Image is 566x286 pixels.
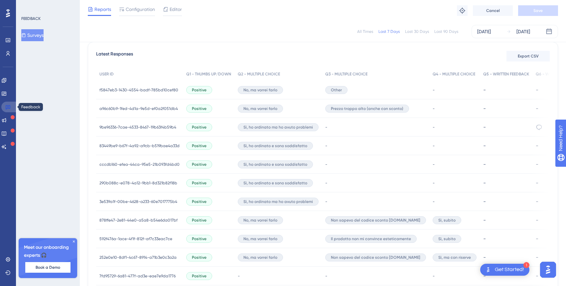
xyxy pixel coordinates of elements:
[192,218,207,223] span: Positive
[192,143,207,148] span: Positive
[99,143,180,148] span: 83449be9-b67f-4a92-a9cb-b519bae4a33d
[192,255,207,260] span: Positive
[523,262,529,268] div: 1
[438,255,471,260] span: Sì, ma con riserve
[483,124,529,130] div: -
[325,273,327,279] span: -
[21,16,41,21] div: FEEDBACK
[433,273,435,279] span: -
[483,273,529,279] div: -
[331,255,420,260] span: Non sapevo del codice sconto [DOMAIN_NAME]
[99,218,178,223] span: 878ffe47-2e81-44e0-a5a8-b54e6da017bf
[433,199,435,204] span: -
[325,125,327,130] span: -
[243,125,313,130] span: Sì, ho ordinato ma ho avuto problemi
[483,217,529,223] div: -
[126,5,155,13] span: Configuration
[192,87,207,93] span: Positive
[99,162,180,167] span: cccdb160-efea-44ca-95e5-21b093fd4bd0
[16,2,42,10] span: Need Help?
[325,71,367,77] span: Q3 - MULTIPLE CHOICE
[483,198,529,205] div: -
[480,264,529,276] div: Open Get Started! checklist, remaining modules: 1
[433,162,435,167] span: -
[325,143,327,148] span: -
[516,28,530,36] div: [DATE]
[483,87,529,93] div: -
[483,143,529,149] div: -
[99,273,176,279] span: 7fd95729-6a81-477f-ad3e-eae7e9da1776
[483,71,529,77] span: Q5 - WRITTEN FEEDBACK
[325,162,327,167] span: -
[99,71,114,77] span: USER ID
[533,8,543,13] span: Save
[495,266,524,273] div: Get Started!
[243,255,277,260] span: No, ma vorrei farlo
[538,260,558,280] iframe: UserGuiding AI Assistant Launcher
[483,236,529,242] div: -
[477,28,491,36] div: [DATE]
[473,5,513,16] button: Cancel
[433,87,435,93] span: -
[99,236,172,241] span: 592f476a-1ace-4f1f-812f-af7c33eac7ce
[243,87,277,93] span: No, ma vorrei farlo
[99,199,177,204] span: 3e539a1f-00be-4628-a233-60e7017775b4
[243,162,307,167] span: Sì, ho ordinato e sono soddisfatto
[518,5,558,16] button: Save
[243,106,277,111] span: No, ma vorrei farlo
[21,29,44,41] button: Surveys
[99,87,178,93] span: f5847eb3-1430-4554-badf-785bd10cef80
[518,53,539,59] span: Export CSV
[99,180,177,186] span: 290b088c-e078-4a12-9bb1-8d321b82f18b
[99,125,176,130] span: 9be96336-7cae-4533-8467-19b63f4b59b4
[99,255,177,260] span: 252e0e10-8df1-4c67-8914-a71b3e0c3a2a
[433,106,435,111] span: -
[483,180,529,186] div: -
[238,273,240,279] span: -
[325,199,327,204] span: -
[243,236,277,241] span: No, ma vorrei farlo
[192,236,207,241] span: Positive
[438,218,456,223] span: Sì, subito
[94,5,111,13] span: Reports
[506,51,550,61] button: Export CSV
[405,29,429,34] div: Last 30 Days
[484,266,492,274] img: launcher-image-alternative-text
[96,50,133,62] span: Latest Responses
[438,236,456,241] span: Sì, subito
[331,87,342,93] span: Other
[192,125,207,130] span: Positive
[99,106,178,111] span: a96c60b9-1fed-4d1a-9e5d-ef0a2f051db4
[483,105,529,112] div: -
[24,243,72,259] span: Meet our onboarding experts 🎧
[36,265,60,270] span: Book a Demo
[243,143,307,148] span: Sì, ho ordinato e sono soddisfatto
[433,71,475,77] span: Q4 - MULTIPLE CHOICE
[192,199,207,204] span: Positive
[331,106,403,111] span: Prezzo troppo alto (anche con sconto)
[192,162,207,167] span: Positive
[192,273,207,279] span: Positive
[243,199,313,204] span: Sì, ho ordinato ma ho avuto problemi
[433,125,435,130] span: -
[325,180,327,186] span: -
[434,29,458,34] div: Last 90 Days
[192,180,207,186] span: Positive
[433,143,435,148] span: -
[186,71,231,77] span: Q1 - THUMBS UP/DOWN
[25,262,71,273] button: Book a Demo
[243,180,307,186] span: Sì, ho ordinato e sono soddisfatto
[331,218,420,223] span: Non sapevo del codice sconto [DOMAIN_NAME]
[170,5,182,13] span: Editor
[357,29,373,34] div: All Times
[378,29,400,34] div: Last 7 Days
[331,236,411,241] span: Il prodotto non mi convince esteticamente
[486,8,500,13] span: Cancel
[192,106,207,111] span: Positive
[243,218,277,223] span: No, ma vorrei farlo
[483,161,529,167] div: -
[433,180,435,186] span: -
[483,254,529,260] div: -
